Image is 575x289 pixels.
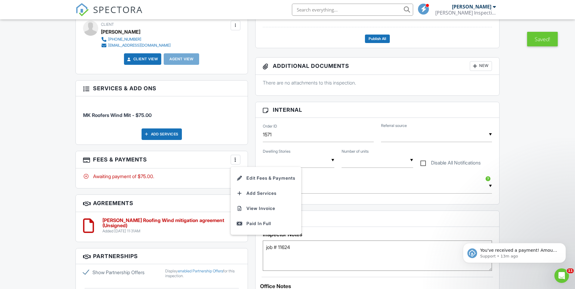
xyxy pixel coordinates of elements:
[256,58,500,75] h3: Additional Documents
[101,27,140,36] div: [PERSON_NAME]
[76,248,248,264] h3: Partnerships
[554,268,569,283] iframe: Intercom live chat
[292,4,413,16] input: Search everything...
[178,269,223,273] a: enabled Partnership Offers
[527,32,558,46] div: Saved!
[142,128,182,140] div: Add Services
[454,230,575,273] iframe: Intercom notifications message
[108,43,171,48] div: [EMAIL_ADDRESS][DOMAIN_NAME]
[263,149,290,154] label: Dwelling Stories
[435,10,496,16] div: Groff Inspections LLC
[381,123,407,128] label: Referral source
[126,56,158,62] a: Client View
[101,36,171,42] a: [PHONE_NUMBER]
[102,218,231,234] a: [PERSON_NAME] Roofing Wind mitigation agreement (Unsigned) Added [DATE] 11:31AM
[256,211,500,227] h3: Notes
[76,195,248,212] h3: Agreements
[102,218,231,228] h6: [PERSON_NAME] Roofing Wind mitigation agreement (Unsigned)
[102,229,231,234] div: Added [DATE] 11:31AM
[83,112,152,118] span: MK Roofers Wind Mit - $75.00
[263,231,492,238] h5: Inspector Notes
[108,37,141,42] div: [PHONE_NUMBER]
[101,22,114,27] span: Client
[452,4,491,10] div: [PERSON_NAME]
[75,8,143,21] a: SPECTORA
[567,268,574,273] span: 11
[256,102,500,118] h3: Internal
[83,173,240,180] div: Awaiting payment of $75.00.
[93,3,143,16] span: SPECTORA
[420,160,481,168] label: Disable All Notifications
[470,61,492,71] div: New
[83,101,240,123] li: Service: MK Roofers Wind Mit
[101,42,171,48] a: [EMAIL_ADDRESS][DOMAIN_NAME]
[76,151,248,168] h3: Fees & Payments
[263,79,492,86] p: There are no attachments to this inspection.
[165,269,240,278] div: Display for this inspection.
[75,3,89,16] img: The Best Home Inspection Software - Spectora
[76,81,248,96] h3: Services & Add ons
[83,269,158,276] label: Show Partnership Offers
[263,124,277,129] label: Order ID
[342,149,369,154] label: Number of units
